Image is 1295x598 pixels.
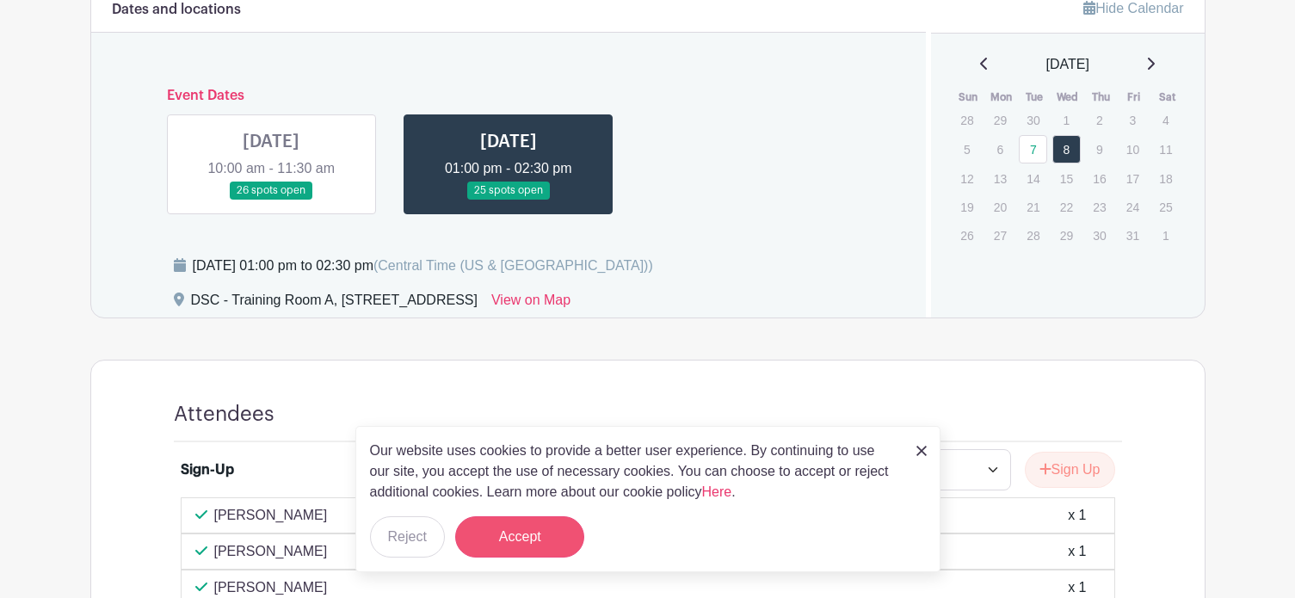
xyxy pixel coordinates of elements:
p: 4 [1151,107,1180,133]
p: 12 [953,165,981,192]
th: Sat [1150,89,1184,106]
a: View on Map [491,290,570,317]
th: Sun [952,89,985,106]
p: 9 [1085,136,1113,163]
button: Sign Up [1025,452,1115,488]
a: 8 [1052,135,1081,163]
p: 30 [1019,107,1047,133]
p: 28 [953,107,981,133]
div: Sign-Up [181,459,234,480]
p: 24 [1119,194,1147,220]
p: [PERSON_NAME] [214,505,328,526]
a: Hide Calendar [1083,1,1183,15]
p: 31 [1119,222,1147,249]
th: Thu [1084,89,1118,106]
img: close_button-5f87c8562297e5c2d7936805f587ecaba9071eb48480494691a3f1689db116b3.svg [916,446,927,456]
p: 14 [1019,165,1047,192]
p: 29 [1052,222,1081,249]
p: 2 [1085,107,1113,133]
h6: Event Dates [153,88,865,104]
p: 29 [986,107,1014,133]
h6: Dates and locations [112,2,241,18]
p: 27 [986,222,1014,249]
p: [PERSON_NAME] [214,577,328,598]
p: 23 [1085,194,1113,220]
p: 30 [1085,222,1113,249]
p: 5 [953,136,981,163]
span: (Central Time (US & [GEOGRAPHIC_DATA])) [373,258,653,273]
p: Our website uses cookies to provide a better user experience. By continuing to use our site, you ... [370,441,898,502]
th: Tue [1018,89,1051,106]
p: 16 [1085,165,1113,192]
button: Reject [370,516,445,558]
p: 10 [1119,136,1147,163]
th: Wed [1051,89,1085,106]
a: Here [702,484,732,499]
p: 19 [953,194,981,220]
p: 3 [1119,107,1147,133]
p: 6 [986,136,1014,163]
p: 25 [1151,194,1180,220]
p: 1 [1151,222,1180,249]
div: DSC - Training Room A, [STREET_ADDRESS] [191,290,478,317]
button: Accept [455,516,584,558]
p: 26 [953,222,981,249]
p: 1 [1052,107,1081,133]
th: Fri [1118,89,1151,106]
p: 20 [986,194,1014,220]
p: 13 [986,165,1014,192]
p: 11 [1151,136,1180,163]
div: x 1 [1068,505,1086,526]
p: 17 [1119,165,1147,192]
span: [DATE] [1046,54,1089,75]
p: 18 [1151,165,1180,192]
p: 28 [1019,222,1047,249]
p: 22 [1052,194,1081,220]
div: x 1 [1068,577,1086,598]
p: 15 [1052,165,1081,192]
a: 7 [1019,135,1047,163]
p: 21 [1019,194,1047,220]
div: [DATE] 01:00 pm to 02:30 pm [193,256,653,276]
div: x 1 [1068,541,1086,562]
p: [PERSON_NAME] [214,541,328,562]
th: Mon [985,89,1019,106]
h4: Attendees [174,402,274,427]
